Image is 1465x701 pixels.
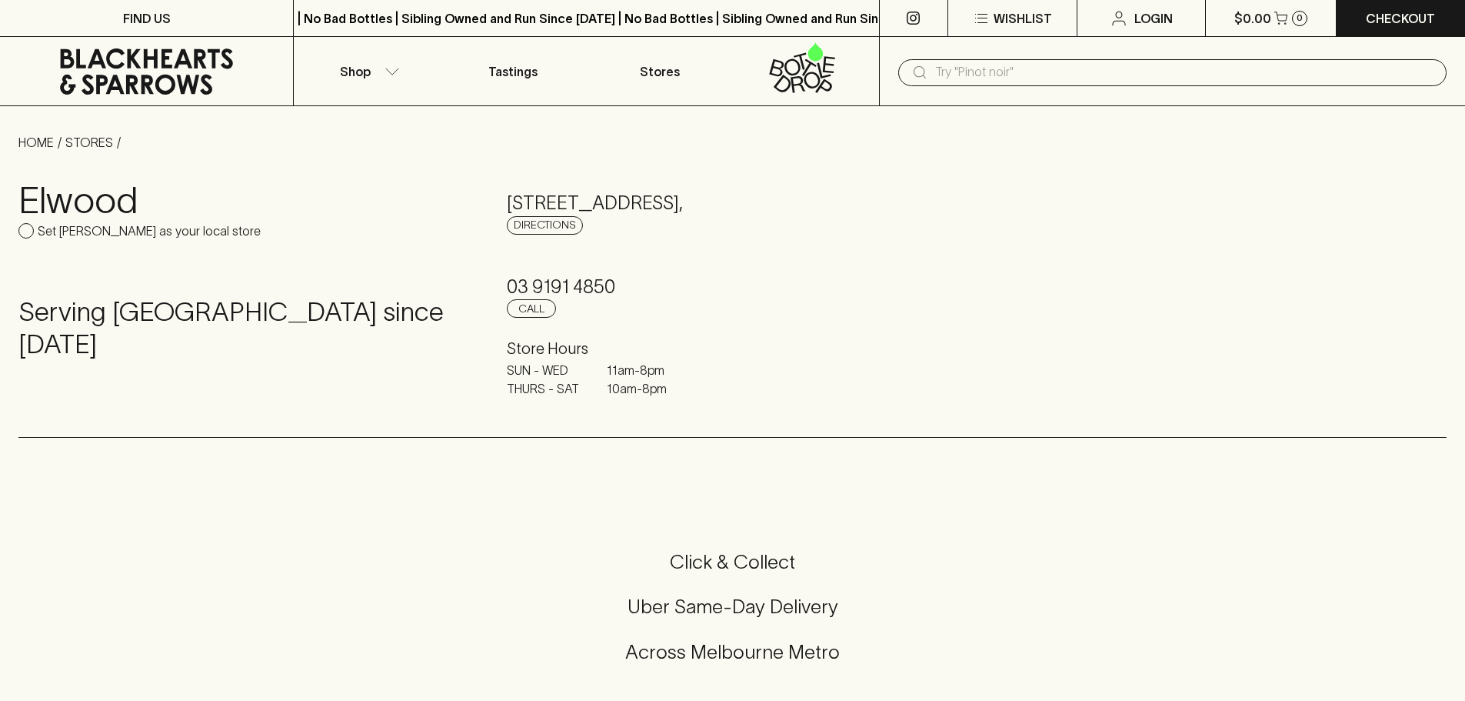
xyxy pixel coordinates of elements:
h6: Store Hours [507,336,958,361]
p: Set [PERSON_NAME] as your local store [38,222,261,240]
a: Stores [587,37,733,105]
h5: Click & Collect [18,549,1447,575]
h5: 03 9191 4850 [507,275,958,299]
p: THURS - SAT [507,379,584,398]
a: Call [507,299,556,318]
h5: Across Melbourne Metro [18,639,1447,665]
input: Try "Pinot noir" [935,60,1434,85]
p: 10am - 8pm [607,379,684,398]
p: Tastings [488,62,538,81]
p: 0 [1297,14,1303,22]
p: Login [1134,9,1173,28]
p: $0.00 [1234,9,1271,28]
p: Wishlist [994,9,1052,28]
p: Checkout [1366,9,1435,28]
a: STORES [65,135,113,149]
p: Shop [340,62,371,81]
h4: Serving [GEOGRAPHIC_DATA] since [DATE] [18,296,470,361]
h3: Elwood [18,179,470,222]
p: Stores [640,62,680,81]
a: Directions [507,216,583,235]
a: HOME [18,135,54,149]
p: FIND US [123,9,171,28]
button: Shop [294,37,440,105]
p: 11am - 8pm [607,361,684,379]
h5: Uber Same-Day Delivery [18,594,1447,619]
p: SUN - WED [507,361,584,379]
h5: [STREET_ADDRESS] , [507,191,958,215]
a: Tastings [440,37,586,105]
